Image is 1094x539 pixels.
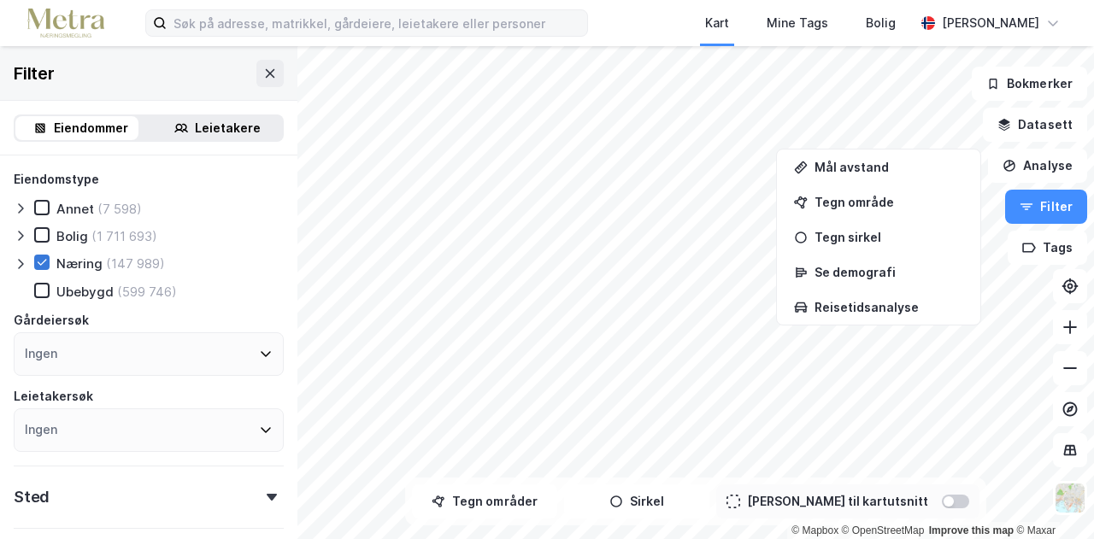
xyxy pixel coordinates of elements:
div: Kontrollprogram for chat [1009,457,1094,539]
div: Filter [14,60,55,87]
button: Bokmerker [972,67,1087,101]
iframe: Chat Widget [1009,457,1094,539]
div: Næring [56,255,103,272]
button: Filter [1005,190,1087,224]
div: Leietakere [195,118,261,138]
button: Analyse [988,149,1087,183]
div: [PERSON_NAME] [942,13,1039,33]
button: Tegn områder [412,484,557,518]
a: OpenStreetMap [842,524,925,536]
div: Mål avstand [815,160,963,174]
div: (599 746) [117,284,177,300]
div: (147 989) [106,255,165,272]
img: metra-logo.256734c3b2bbffee19d4.png [27,9,104,38]
div: Bolig [866,13,896,33]
button: Sirkel [564,484,709,518]
button: Datasett [983,108,1087,142]
a: Improve this map [929,524,1014,536]
div: Eiendomstype [14,169,99,190]
div: Sted [14,487,50,507]
div: Kart [705,13,729,33]
div: Gårdeiersøk [14,310,89,331]
div: Leietakersøk [14,386,93,407]
input: Søk på adresse, matrikkel, gårdeiere, leietakere eller personer [167,10,587,36]
div: Se demografi [815,265,963,279]
a: Mapbox [791,524,838,536]
button: Tags [1008,231,1087,265]
div: [PERSON_NAME] til kartutsnitt [747,491,928,512]
div: (1 711 693) [91,228,157,244]
div: Tegn sirkel [815,230,963,244]
div: Tegn område [815,195,963,209]
div: Ubebygd [56,284,114,300]
div: (7 598) [97,201,142,217]
div: Bolig [56,228,88,244]
div: Ingen [25,343,57,364]
div: Mine Tags [767,13,828,33]
div: Annet [56,201,94,217]
div: Ingen [25,419,57,440]
div: Eiendommer [54,118,128,138]
div: Reisetidsanalyse [815,300,963,314]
